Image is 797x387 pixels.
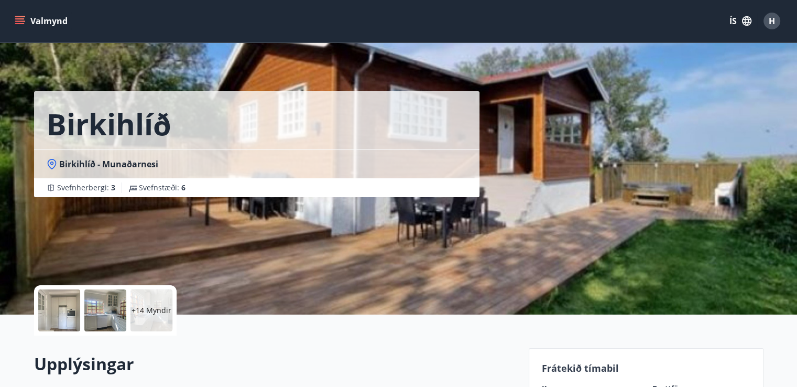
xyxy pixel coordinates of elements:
[139,182,185,193] span: Svefnstæði :
[132,305,171,316] p: +14 Myndir
[759,8,784,34] button: H
[542,361,750,375] p: Frátekið tímabil
[57,182,115,193] span: Svefnherbergi :
[34,352,516,375] h2: Upplýsingar
[59,158,158,170] span: Birkihlíð - Munaðarnesi
[181,182,185,192] span: 6
[111,182,115,192] span: 3
[769,15,775,27] span: H
[13,12,72,30] button: menu
[724,12,757,30] button: ÍS
[47,104,171,144] h1: Birkihlíð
